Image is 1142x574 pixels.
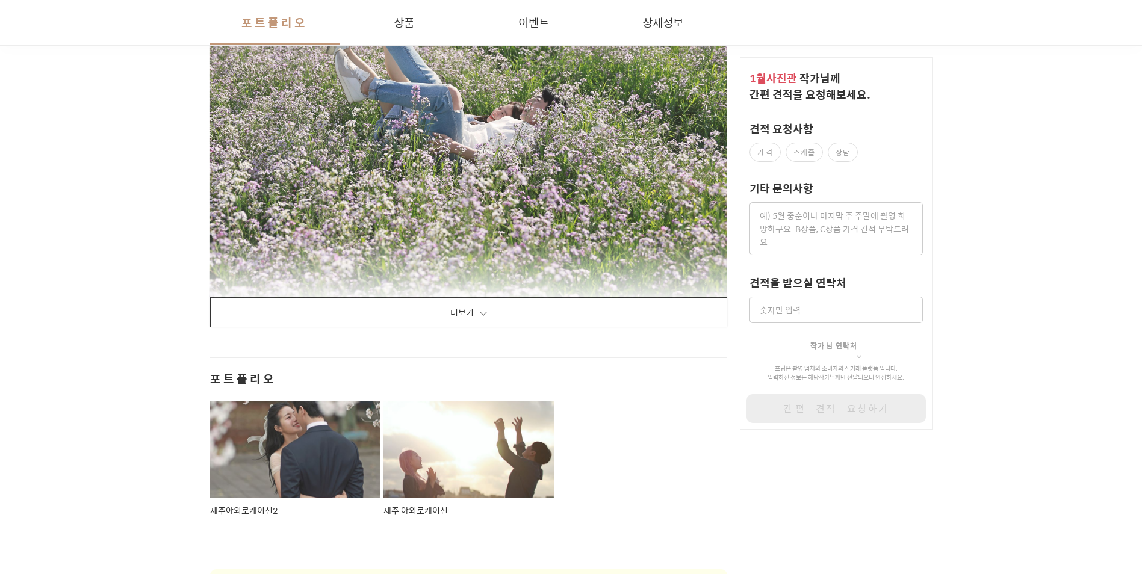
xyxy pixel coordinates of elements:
[110,400,125,410] span: 대화
[810,340,857,351] span: 작가님 연락처
[4,381,79,412] a: 홈
[749,297,923,323] input: 숫자만 입력
[186,400,200,409] span: 설정
[210,401,381,518] button: 제주야외로케이션2
[749,274,846,291] label: 견적을 받으실 연락처
[749,120,813,137] label: 견적 요청사항
[749,180,813,196] label: 기타 문의사항
[749,364,923,382] p: 프딩은 촬영 업체와 소비자의 직거래 플랫폼 입니다. 입력하신 정보는 해당 작가 님께만 전달되오니 안심하세요.
[210,504,381,516] span: 제주야외로케이션2
[786,143,823,162] label: 스케줄
[210,297,728,327] button: 더보기
[155,381,231,412] a: 설정
[79,381,155,412] a: 대화
[749,143,781,162] label: 가격
[746,394,926,423] button: 간편 견적 요청하기
[210,370,728,387] span: 포트폴리오
[383,401,554,518] button: 제주 야외로케이션
[810,323,861,360] button: 작가님 연락처
[828,143,858,162] label: 상담
[749,70,797,86] span: 1월사진관
[749,70,870,102] span: 작가 님께 간편 견적을 요청해보세요.
[38,400,45,409] span: 홈
[383,504,554,516] span: 제주 야외로케이션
